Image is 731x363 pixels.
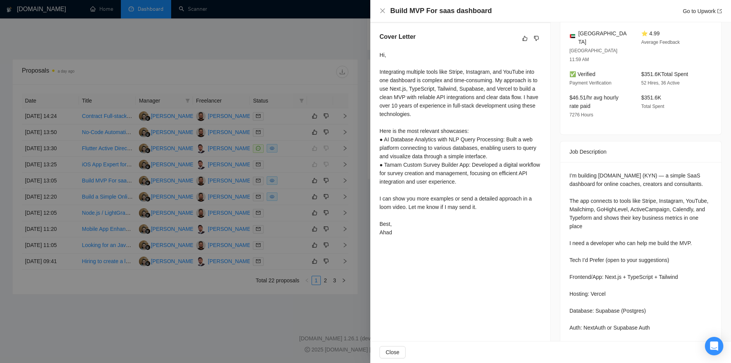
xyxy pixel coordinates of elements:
[522,35,528,41] span: like
[569,71,596,77] span: ✅ Verified
[578,29,629,46] span: [GEOGRAPHIC_DATA]
[380,51,541,237] div: Hi, Integrating multiple tools like Stripe, Instagram, and YouTube into one dashboard is complex ...
[380,8,386,14] span: close
[683,8,722,14] a: Go to Upworkexport
[641,80,680,86] span: 52 Hires, 36 Active
[386,348,399,356] span: Close
[705,337,723,355] div: Open Intercom Messenger
[569,48,617,62] span: [GEOGRAPHIC_DATA] 11:59 AM
[641,30,660,36] span: ⭐ 4.99
[641,71,688,77] span: $351.6K Total Spent
[641,94,661,101] span: $351.6K
[569,94,619,109] span: $46.51/hr avg hourly rate paid
[380,32,416,41] h5: Cover Letter
[641,40,680,45] span: Average Feedback
[569,112,593,118] span: 7276 Hours
[569,141,712,162] div: Job Description
[569,80,611,86] span: Payment Verification
[570,33,575,39] img: 🇦🇪
[380,346,406,358] button: Close
[380,8,386,14] button: Close
[641,104,664,109] span: Total Spent
[532,34,541,43] button: dislike
[390,6,492,16] h4: Build MVP For saas dashboard
[534,35,539,41] span: dislike
[520,34,530,43] button: like
[717,9,722,13] span: export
